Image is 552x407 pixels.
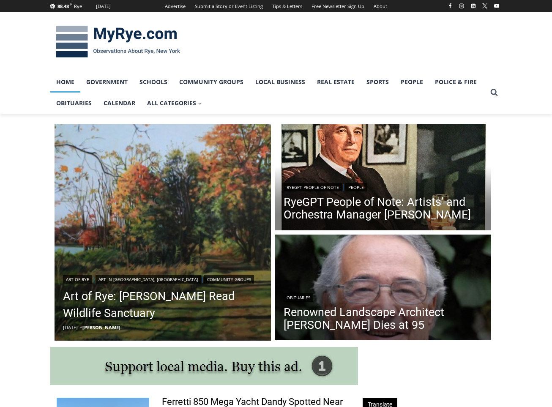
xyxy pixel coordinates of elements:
[456,1,467,11] a: Instagram
[70,2,72,6] span: F
[284,306,483,331] a: Renowned Landscape Architect [PERSON_NAME] Dies at 95
[63,324,78,331] time: [DATE]
[80,324,82,331] span: –
[275,235,492,343] a: Read More Renowned Landscape Architect Peter Rolland Dies at 95
[486,85,502,100] button: View Search Form
[96,3,111,10] div: [DATE]
[82,324,120,331] a: [PERSON_NAME]
[249,71,311,93] a: Local Business
[50,71,80,93] a: Home
[361,71,395,93] a: Sports
[173,71,249,93] a: Community Groups
[284,196,483,221] a: RyeGPT People of Note: Artists’ and Orchestra Manager [PERSON_NAME]
[98,93,141,114] a: Calendar
[50,93,98,114] a: Obituaries
[275,235,492,343] img: Obituary - Peter George Rolland
[50,20,186,64] img: MyRye.com
[50,347,358,385] img: support local media, buy this ad
[429,71,483,93] a: Police & Fire
[63,273,262,284] div: | |
[468,1,478,11] a: Linkedin
[492,1,502,11] a: YouTube
[55,124,271,341] img: (PHOTO: Edith G. Read Wildlife Sanctuary (Acrylic 12x24). Trail along Playland Lake. By Elizabeth...
[55,124,271,341] a: Read More Art of Rye: Edith G. Read Wildlife Sanctuary
[80,71,134,93] a: Government
[204,275,254,284] a: Community Groups
[284,293,313,302] a: Obituaries
[284,183,342,191] a: RyeGPT People of Note
[311,71,361,93] a: Real Estate
[57,3,69,9] span: 88.48
[345,183,367,191] a: People
[63,288,262,322] a: Art of Rye: [PERSON_NAME] Read Wildlife Sanctuary
[74,3,82,10] div: Rye
[480,1,490,11] a: X
[96,275,201,284] a: Art in [GEOGRAPHIC_DATA], [GEOGRAPHIC_DATA]
[395,71,429,93] a: People
[275,124,492,232] img: (PHOTO: Lord Calvert Whiskey ad, featuring Arthur Judson, 1946. Public Domain.)
[50,71,486,114] nav: Primary Navigation
[147,98,202,108] span: All Categories
[275,124,492,232] a: Read More RyeGPT People of Note: Artists’ and Orchestra Manager Arthur Judson
[284,181,483,191] div: |
[134,71,173,93] a: Schools
[141,93,208,114] a: All Categories
[63,275,92,284] a: Art of Rye
[445,1,455,11] a: Facebook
